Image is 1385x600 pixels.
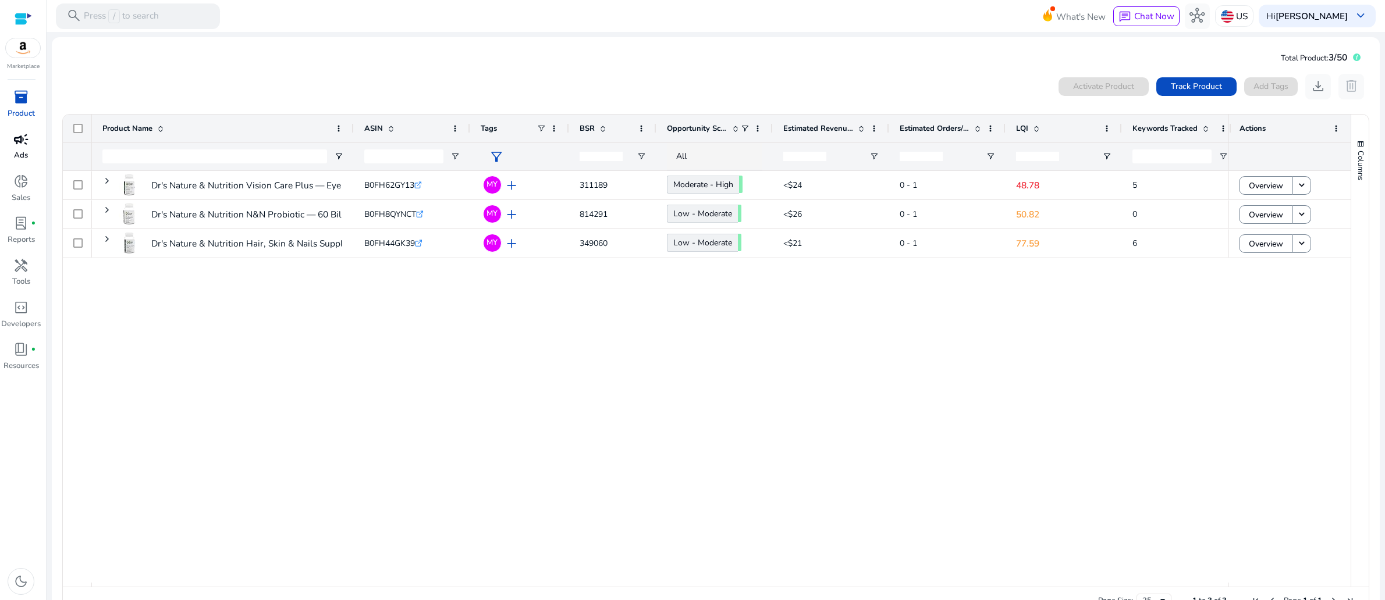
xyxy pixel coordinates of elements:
span: 349060 [580,238,608,249]
span: campaign [13,132,29,147]
span: MY [486,210,498,217]
span: 55.83 [738,234,741,251]
p: 48.78 [1016,173,1111,197]
span: keyboard_arrow_down [1353,8,1368,23]
input: ASIN Filter Input [364,149,443,163]
span: MY [486,181,498,188]
span: donut_small [13,174,29,189]
p: US [1236,6,1248,26]
button: Overview [1239,176,1293,195]
p: Ads [14,150,28,162]
b: [PERSON_NAME] [1276,10,1348,22]
p: Reports [8,234,35,246]
span: Overview [1249,232,1283,256]
span: 56.65 [738,205,741,222]
span: BSR [580,123,595,134]
button: hub [1185,3,1210,29]
span: book_4 [13,342,29,357]
span: 6 [1132,238,1137,249]
span: Overview [1249,174,1283,198]
a: Moderate - High [667,176,739,194]
span: 0 [1132,209,1137,220]
span: Opportunity Score [667,123,727,134]
img: amazon.svg [6,38,41,58]
span: B0FH8QYNCT [364,209,416,220]
p: Dr's Nature & Nutrition Hair, Skin & Nails Supplement for Men... [151,231,409,255]
span: All [676,151,687,162]
p: Sales [12,192,30,204]
span: MY [486,239,498,247]
span: Actions [1240,123,1266,134]
p: Hi [1266,12,1348,20]
mat-icon: keyboard_arrow_down [1296,180,1308,191]
button: Open Filter Menu [869,152,879,161]
mat-icon: keyboard_arrow_down [1296,238,1308,249]
span: dark_mode [13,574,29,589]
span: 0 - 1 [900,209,917,220]
span: inventory_2 [13,90,29,105]
button: Open Filter Menu [986,152,995,161]
button: Overview [1239,234,1293,253]
span: 66.86 [739,176,743,193]
span: LQI [1016,123,1028,134]
span: B0FH44GK39 [364,238,415,249]
button: Open Filter Menu [1102,152,1111,161]
span: 5 [1132,180,1137,191]
input: Product Name Filter Input [102,149,327,163]
span: Total Product: [1281,53,1329,63]
span: <$26 [783,209,802,220]
button: download [1305,74,1331,99]
button: Open Filter Menu [450,152,460,161]
input: Keywords Tracked Filter Input [1132,149,1212,163]
span: 0 - 1 [900,238,917,249]
p: Resources [3,360,39,372]
span: hub [1189,8,1205,23]
a: Low - Moderate [667,234,738,252]
span: fiber_manual_record [31,221,36,226]
span: handyman [13,258,29,273]
img: 41ICkUZHvFL._AC_US40_.jpg [119,233,140,253]
p: Tools [12,276,30,288]
p: 50.82 [1016,202,1111,226]
p: Dr's Nature & Nutrition Vision Care Plus — Eye Support Supplement... [151,173,434,197]
p: Product [8,108,35,120]
span: B0FH62GY13 [364,180,414,191]
p: 77.59 [1016,231,1111,255]
span: add [504,178,519,193]
span: fiber_manual_record [31,347,36,352]
span: Chat Now [1134,10,1174,22]
span: Keywords Tracked [1132,123,1198,134]
span: code_blocks [13,300,29,315]
span: Overview [1249,203,1283,227]
span: 0 - 1 [900,180,917,191]
span: Columns [1355,151,1366,180]
button: Open Filter Menu [334,152,343,161]
span: Track Product [1171,80,1222,92]
span: 311189 [580,180,608,191]
span: chat [1118,10,1131,23]
img: 4177ud3iVrL._AC_US40_.jpg [119,174,140,195]
span: add [504,236,519,251]
a: Low - Moderate [667,205,738,223]
button: Open Filter Menu [1219,152,1228,161]
button: Track Product [1156,77,1237,96]
span: filter_alt [489,149,504,165]
p: Dr's Nature & Nutrition N&N Probiotic — 60 Billion CFU, 60 Veggie... [151,202,429,226]
img: 41swXBBDcwL._AC_US40_.jpg [119,203,140,224]
img: us.svg [1221,10,1234,23]
p: Marketplace [7,62,40,71]
span: Tags [481,123,497,134]
span: <$21 [783,238,802,249]
button: Overview [1239,205,1293,224]
span: <$24 [783,180,802,191]
span: Estimated Orders/Day [900,123,970,134]
button: chatChat Now [1113,6,1179,26]
span: What's New [1056,6,1106,27]
span: Estimated Revenue/Day [783,123,853,134]
span: ASIN [364,123,383,134]
span: 814291 [580,209,608,220]
span: / [108,9,119,23]
span: Product Name [102,123,152,134]
span: 3/50 [1329,51,1347,63]
span: add [504,207,519,222]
